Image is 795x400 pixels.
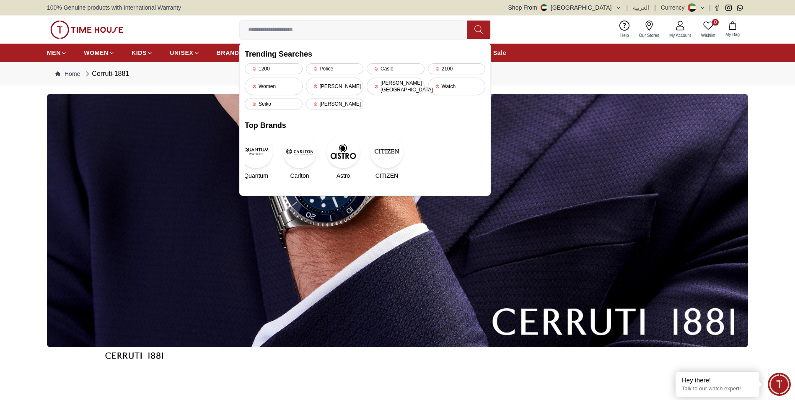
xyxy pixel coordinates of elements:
div: Chat Widget [768,373,791,396]
span: Quantum [244,171,268,180]
img: Quantum [239,135,273,168]
span: Help [617,32,632,39]
div: Watch [428,78,486,95]
img: ... [50,21,123,39]
span: Astro [337,171,350,180]
button: My Bag [720,20,745,39]
img: ... [105,327,163,384]
span: Wishlist [698,32,719,39]
span: CITIZEN [375,171,398,180]
div: 1200 [245,63,303,74]
img: Carlton [283,135,316,168]
span: MEN [47,49,61,57]
span: My Bag [722,31,743,38]
div: [PERSON_NAME] [306,99,364,109]
div: Women [245,78,303,95]
a: 0Wishlist [696,19,720,40]
div: Hey there! [682,376,753,384]
div: [PERSON_NAME][GEOGRAPHIC_DATA] [367,78,425,95]
a: KIDS [132,45,153,60]
div: Currency [661,3,688,12]
span: Carlton [290,171,309,180]
span: WOMEN [84,49,109,57]
a: CarltonCarlton [288,135,311,180]
div: 2100 [428,63,486,74]
a: Instagram [725,5,732,11]
nav: Breadcrumb [47,62,748,86]
span: BRANDS [217,49,243,57]
span: | [709,3,711,12]
a: Home [55,70,80,78]
span: UNISEX [170,49,193,57]
p: Talk to our watch expert! [682,385,753,392]
a: Facebook [714,5,720,11]
a: UNISEX [170,45,199,60]
a: Help [615,19,634,40]
div: [PERSON_NAME] [306,78,364,95]
span: Our Stores [636,32,663,39]
a: CITIZENCITIZEN [375,135,398,180]
span: 100% Genuine products with International Warranty [47,3,181,12]
img: Astro [326,135,360,168]
a: BRANDS [217,45,243,60]
div: Police [306,63,364,74]
button: Shop From[GEOGRAPHIC_DATA] [508,3,621,12]
div: Casio [367,63,425,74]
span: | [654,3,656,12]
div: Seiko [245,99,303,109]
span: KIDS [132,49,147,57]
img: CITIZEN [370,135,404,168]
img: ... [47,94,748,347]
span: 0 [712,19,719,26]
a: Our Stores [634,19,664,40]
span: My Account [666,32,694,39]
span: | [627,3,628,12]
h2: Trending Searches [245,48,485,60]
a: WOMEN [84,45,115,60]
a: AstroAstro [332,135,355,180]
div: Cerruti-1881 [83,69,129,79]
img: United Arab Emirates [541,4,547,11]
a: Whatsapp [737,5,743,11]
h2: Top Brands [245,119,485,131]
a: MEN [47,45,67,60]
a: QuantumQuantum [245,135,267,180]
button: العربية [633,3,649,12]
